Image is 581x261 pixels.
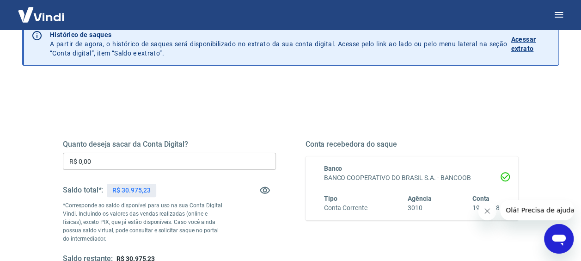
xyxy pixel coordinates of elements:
[408,203,432,213] h6: 3010
[63,201,222,243] p: *Corresponde ao saldo disponível para uso na sua Conta Digital Vindi. Incluindo os valores das ve...
[324,173,500,183] h6: BANCO COOPERATIVO DO BRASIL S.A. - BANCOOB
[63,186,103,195] h5: Saldo total*:
[50,30,507,39] p: Histórico de saques
[544,224,574,254] iframe: Botão para abrir a janela de mensagens
[324,203,367,213] h6: Conta Corrente
[478,202,496,220] iframe: Fechar mensagem
[11,0,71,29] img: Vindi
[324,165,342,172] span: Banco
[511,35,551,53] p: Acessar extrato
[306,140,519,149] h5: Conta recebedora do saque
[112,186,150,195] p: R$ 30.975,23
[500,200,574,220] iframe: Mensagem da empresa
[50,30,507,58] p: A partir de agora, o histórico de saques será disponibilizado no extrato da sua conta digital. Ac...
[6,6,78,14] span: Olá! Precisa de ajuda?
[472,203,500,213] h6: 192111-8
[63,140,276,149] h5: Quanto deseja sacar da Conta Digital?
[472,195,489,202] span: Conta
[408,195,432,202] span: Agência
[324,195,337,202] span: Tipo
[511,30,551,58] a: Acessar extrato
